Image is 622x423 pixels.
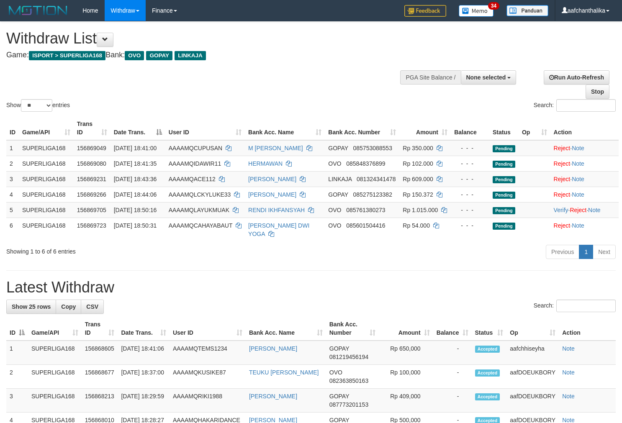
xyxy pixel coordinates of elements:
span: GOPAY [329,345,349,352]
td: SUPERLIGA168 [28,365,82,389]
span: Rp 150.372 [403,191,433,198]
span: Copy 081219456194 to clipboard [329,354,368,360]
td: 156868605 [82,341,118,365]
div: - - - [454,190,486,199]
span: 156869231 [77,176,106,182]
td: SUPERLIGA168 [19,202,74,218]
span: Rp 1.015.000 [403,207,438,213]
span: OVO [328,207,341,213]
a: CSV [81,300,104,314]
h1: Withdraw List [6,30,406,47]
a: Reject [554,160,571,167]
span: OVO [328,222,341,229]
td: · [550,140,619,156]
span: AAAAMQCAHAYABAUT [169,222,232,229]
input: Search: [556,300,616,312]
span: OVO [329,369,342,376]
a: RENDI IKHFANSYAH [248,207,305,213]
td: AAAAMQKUSIKE87 [170,365,246,389]
a: Note [572,222,584,229]
a: TEUKU [PERSON_NAME] [249,369,319,376]
span: Accepted [475,346,500,353]
span: [DATE] 18:43:36 [114,176,157,182]
span: AAAAMQCUPUSAN [169,145,222,151]
img: panduan.png [506,5,548,16]
th: Date Trans.: activate to sort column descending [111,116,165,140]
span: CSV [86,303,98,310]
td: - [433,341,472,365]
span: OVO [125,51,144,60]
td: Rp 100,000 [379,365,433,389]
span: Pending [493,176,515,183]
span: GOPAY [328,191,348,198]
td: 3 [6,389,28,413]
th: Action [550,116,619,140]
th: Op: activate to sort column ascending [506,317,559,341]
th: User ID: activate to sort column ascending [170,317,246,341]
td: aafchhiseyha [506,341,559,365]
div: - - - [454,221,486,230]
span: Copy 085753088553 to clipboard [353,145,392,151]
th: Status: activate to sort column ascending [472,317,507,341]
th: Bank Acc. Number: activate to sort column ascending [326,317,379,341]
a: M [PERSON_NAME] [248,145,303,151]
label: Show entries [6,99,70,112]
td: 156868213 [82,389,118,413]
h1: Latest Withdraw [6,279,616,296]
div: - - - [454,159,486,168]
img: Button%20Memo.svg [459,5,494,17]
a: Previous [546,245,579,259]
a: Stop [586,85,609,99]
span: GOPAY [146,51,172,60]
td: 2 [6,365,28,389]
div: - - - [454,206,486,214]
span: [DATE] 18:44:06 [114,191,157,198]
a: [PERSON_NAME] [248,176,296,182]
span: AAAAMQLAYUKMUAK [169,207,229,213]
td: 156868677 [82,365,118,389]
a: Reject [554,191,571,198]
th: Balance [451,116,489,140]
span: 156869705 [77,207,106,213]
th: Bank Acc. Number: activate to sort column ascending [325,116,399,140]
td: 5 [6,202,19,218]
a: [PERSON_NAME] [248,191,296,198]
td: 2 [6,156,19,171]
td: Rp 650,000 [379,341,433,365]
td: 1 [6,341,28,365]
label: Search: [534,99,616,112]
th: Trans ID: activate to sort column ascending [74,116,111,140]
td: SUPERLIGA168 [28,341,82,365]
td: SUPERLIGA168 [19,171,74,187]
span: Pending [493,223,515,230]
span: 156869266 [77,191,106,198]
th: Op: activate to sort column ascending [519,116,550,140]
span: OVO [328,160,341,167]
span: Rp 54.000 [403,222,430,229]
span: Copy 081324341478 to clipboard [357,176,396,182]
a: Reject [554,176,571,182]
td: [DATE] 18:41:06 [118,341,169,365]
span: Rp 102.000 [403,160,433,167]
th: Game/API: activate to sort column ascending [28,317,82,341]
span: Pending [493,192,515,199]
td: Rp 409,000 [379,389,433,413]
th: User ID: activate to sort column ascending [165,116,245,140]
a: [PERSON_NAME] DWI YOGA [248,222,309,237]
a: 1 [579,245,593,259]
td: SUPERLIGA168 [19,140,74,156]
div: - - - [454,175,486,183]
img: Feedback.jpg [404,5,446,17]
th: Trans ID: activate to sort column ascending [82,317,118,341]
span: ISPORT > SUPERLIGA168 [29,51,105,60]
img: MOTION_logo.png [6,4,70,17]
a: [PERSON_NAME] [249,393,297,400]
select: Showentries [21,99,52,112]
span: Rp 609.000 [403,176,433,182]
span: Pending [493,207,515,214]
a: HERMAWAN [248,160,283,167]
a: Note [572,176,584,182]
a: Note [562,345,575,352]
td: AAAAMQTEMS1234 [170,341,246,365]
th: ID: activate to sort column descending [6,317,28,341]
